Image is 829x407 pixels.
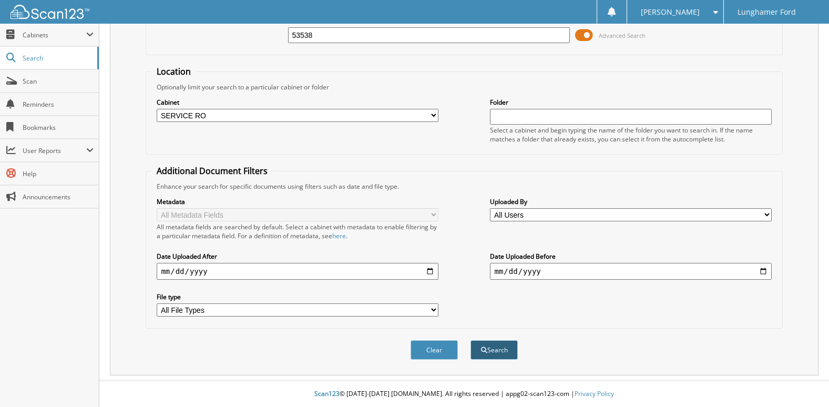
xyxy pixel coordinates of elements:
[151,83,776,91] div: Optionally limit your search to a particular cabinet or folder
[332,231,346,240] a: here
[23,169,94,178] span: Help
[157,222,438,240] div: All metadata fields are searched by default. Select a cabinet with metadata to enable filtering b...
[151,66,196,77] legend: Location
[23,146,86,155] span: User Reports
[157,98,438,107] label: Cabinet
[157,252,438,261] label: Date Uploaded After
[490,98,771,107] label: Folder
[151,165,273,177] legend: Additional Document Filters
[157,292,438,301] label: File type
[490,252,771,261] label: Date Uploaded Before
[99,381,829,407] div: © [DATE]-[DATE] [DOMAIN_NAME]. All rights reserved | appg02-scan123-com |
[157,263,438,280] input: start
[23,54,92,63] span: Search
[23,77,94,86] span: Scan
[490,197,771,206] label: Uploaded By
[151,182,776,191] div: Enhance your search for specific documents using filters such as date and file type.
[11,5,89,19] img: scan123-logo-white.svg
[490,126,771,144] div: Select a cabinet and begin typing the name of the folder you want to search in. If the name match...
[23,123,94,132] span: Bookmarks
[157,197,438,206] label: Metadata
[23,192,94,201] span: Announcements
[490,263,771,280] input: end
[641,9,700,15] span: [PERSON_NAME]
[599,32,646,39] span: Advanced Search
[23,100,94,109] span: Reminders
[470,340,518,360] button: Search
[411,340,458,360] button: Clear
[575,389,614,398] a: Privacy Policy
[776,357,829,407] iframe: Chat Widget
[314,389,340,398] span: Scan123
[23,30,86,39] span: Cabinets
[738,9,796,15] span: Lunghamer Ford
